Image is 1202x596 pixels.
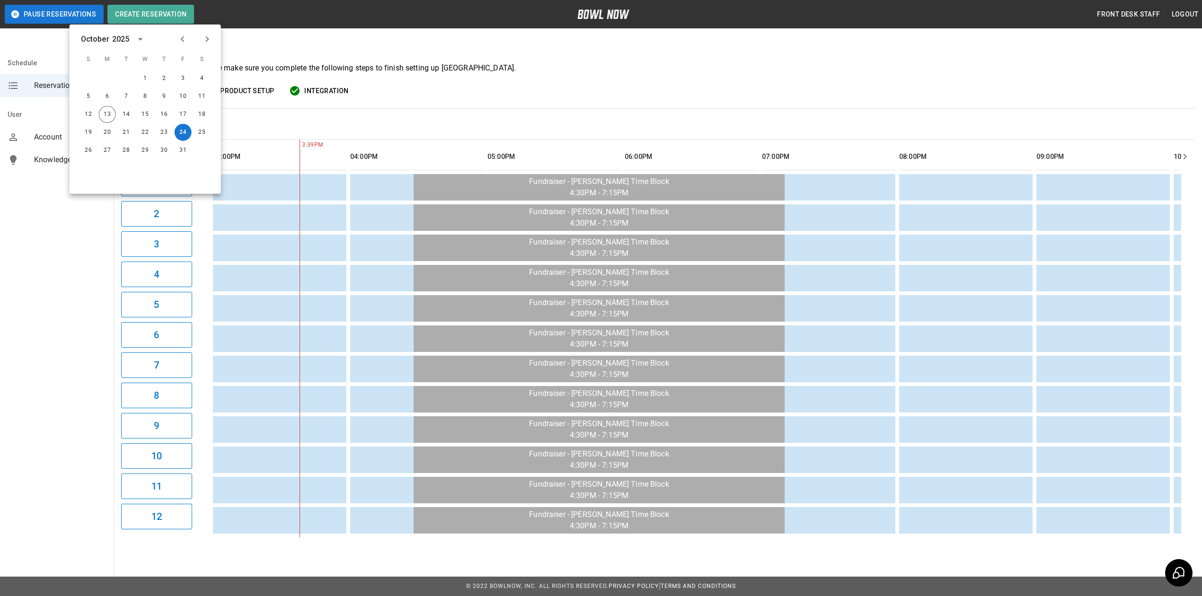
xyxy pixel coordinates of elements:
button: Create Reservation [107,5,194,24]
button: Oct 11, 2025 [194,88,211,105]
h6: 3 [154,237,159,252]
h6: 6 [154,327,159,342]
button: Oct 24, 2025 [175,124,192,141]
button: 9 [121,413,192,438]
div: inventory tabs [121,116,1194,139]
th: 03:00PM [213,143,346,170]
button: Oct 7, 2025 [118,88,135,105]
h6: 5 [154,297,159,312]
button: Oct 15, 2025 [137,106,154,123]
button: Oct 2, 2025 [156,70,173,87]
h6: 11 [151,479,162,494]
button: Oct 8, 2025 [137,88,154,105]
p: Welcome to BowlNow! Please make sure you complete the following steps to finish setting up [GEOGR... [121,62,1194,74]
button: Oct 27, 2025 [99,142,116,159]
button: Oct 10, 2025 [175,88,192,105]
a: Privacy Policy [609,583,659,589]
span: Account [34,131,106,143]
button: Oct 12, 2025 [80,106,97,123]
h6: 4 [154,267,159,282]
button: Oct 17, 2025 [175,106,192,123]
button: 7 [121,352,192,378]
button: Oct 28, 2025 [118,142,135,159]
span: T [118,50,135,69]
button: 6 [121,322,192,348]
span: © 2022 BowlNow, Inc. All Rights Reserved. [466,583,609,589]
span: Product Setup [220,85,274,97]
button: Oct 26, 2025 [80,142,97,159]
h6: 7 [154,358,159,373]
button: Oct 18, 2025 [194,106,211,123]
h6: 12 [151,509,162,524]
button: Oct 4, 2025 [194,70,211,87]
button: Oct 1, 2025 [137,70,154,87]
span: S [80,50,97,69]
button: Front Desk Staff [1093,6,1164,23]
a: Terms and Conditions [661,583,736,589]
button: 5 [121,292,192,317]
button: Oct 22, 2025 [137,124,154,141]
button: Oct 3, 2025 [175,70,192,87]
div: October [81,34,109,45]
button: 3 [121,231,192,257]
span: F [175,50,192,69]
button: Oct 31, 2025 [175,142,192,159]
button: Oct 29, 2025 [137,142,154,159]
button: Oct 21, 2025 [118,124,135,141]
h6: 10 [151,448,162,464]
button: 2 [121,201,192,227]
h6: 8 [154,388,159,403]
div: 2025 [112,34,130,45]
button: Oct 20, 2025 [99,124,116,141]
button: Oct 6, 2025 [99,88,116,105]
button: 12 [121,504,192,529]
span: 3:39PM [300,140,302,150]
button: 10 [121,443,192,469]
button: Oct 5, 2025 [80,88,97,105]
button: Oct 9, 2025 [156,88,173,105]
button: 4 [121,262,192,287]
button: Oct 30, 2025 [156,142,173,159]
button: 11 [121,473,192,499]
button: Pause Reservations [5,5,104,24]
button: Oct 23, 2025 [156,124,173,141]
button: Next month [199,31,215,47]
img: logo [577,9,629,19]
button: Oct 25, 2025 [194,124,211,141]
button: calendar view is open, switch to year view [132,31,148,47]
button: Oct 16, 2025 [156,106,173,123]
span: Knowledge Base [34,154,106,166]
button: Oct 19, 2025 [80,124,97,141]
h6: 9 [154,418,159,433]
span: W [137,50,154,69]
span: Reservations [34,80,106,91]
button: 8 [121,383,192,408]
button: Oct 13, 2025 [99,106,116,123]
button: Logout [1168,6,1202,23]
button: Previous month [175,31,191,47]
button: Oct 14, 2025 [118,106,135,123]
h3: Welcome [121,32,1194,59]
span: T [156,50,173,69]
span: M [99,50,116,69]
span: Integration [304,85,348,97]
span: S [194,50,211,69]
h6: 2 [154,206,159,221]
